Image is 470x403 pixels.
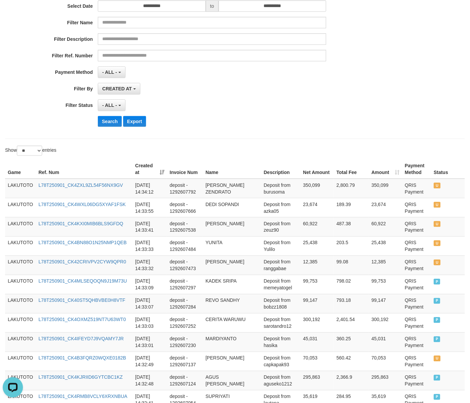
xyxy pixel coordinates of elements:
td: 350,099 [301,179,334,198]
td: [DATE] 14:32:49 [133,352,167,371]
span: - ALL - [102,69,117,75]
td: deposit - 1292607284 [167,294,203,313]
td: deposit - 1292607252 [167,313,203,333]
td: 360.25 [334,333,369,352]
td: 560.42 [334,352,369,371]
td: 2,366.9 [334,371,369,390]
td: [DATE] 14:33:32 [133,256,167,275]
td: 2,800.79 [334,179,369,198]
td: QRIS Payment [402,352,431,371]
td: QRIS Payment [402,333,431,352]
th: Total Fee [334,160,369,179]
td: 189.39 [334,198,369,217]
td: 99,753 [369,275,402,294]
span: UNPAID [434,183,441,189]
td: QRIS Payment [402,313,431,333]
a: L78T250901_CK4KJRIID6GYTCBC1KZ [38,375,123,380]
button: - ALL - [98,66,125,78]
span: PAID [434,394,441,400]
td: Deposit from memeyatogel [261,275,301,294]
td: 798.02 [334,275,369,294]
select: Showentries [17,146,42,156]
td: Deposit from Yulilo [261,236,301,256]
a: L78T250901_CK4IFEYD7J9VQAMY7JR [38,336,124,342]
td: LAKUTOTO [5,313,36,333]
td: 300,192 [369,313,402,333]
a: L78T250901_CK4WXL06DG5XYAF1FSK [38,202,126,207]
td: REVO SANDHY [203,294,261,313]
td: QRIS Payment [402,371,431,390]
td: deposit - 1292607297 [167,275,203,294]
td: 25,438 [301,236,334,256]
td: Deposit from aguseko1212 [261,371,301,390]
td: [DATE] 14:33:41 [133,217,167,236]
td: QRIS Payment [402,198,431,217]
td: 25,438 [369,236,402,256]
span: PAID [434,298,441,304]
td: LAKUTOTO [5,294,36,313]
td: [PERSON_NAME] [203,352,261,371]
button: Export [123,116,146,127]
td: 23,674 [369,198,402,217]
td: QRIS Payment [402,217,431,236]
td: 300,192 [301,313,334,333]
td: 793.18 [334,294,369,313]
th: Description [261,160,301,179]
td: 60,922 [301,217,334,236]
td: deposit - 1292607230 [167,333,203,352]
td: LAKUTOTO [5,371,36,390]
span: UNPAID [434,356,441,362]
td: 12,385 [301,256,334,275]
a: L78T250901_CK4OXMZ519NT7U63WT0 [38,317,126,322]
td: 70,053 [369,352,402,371]
td: [PERSON_NAME] [203,256,261,275]
td: MARDIYANTO [203,333,261,352]
label: Show entries [5,146,56,156]
td: LAKUTOTO [5,275,36,294]
a: L78T250901_CK4BN88O1N25NMP1QEB [38,240,127,246]
td: Deposit from hasika [261,333,301,352]
td: 60,922 [369,217,402,236]
td: deposit - 1292607124 [167,371,203,390]
span: PAID [434,317,441,323]
td: deposit - 1292607484 [167,236,203,256]
td: deposit - 1292607792 [167,179,203,198]
td: LAKUTOTO [5,333,36,352]
td: Deposit from ranggabae [261,256,301,275]
td: QRIS Payment [402,179,431,198]
td: [DATE] 14:33:03 [133,313,167,333]
td: QRIS Payment [402,275,431,294]
td: DEDI SOPANDI [203,198,261,217]
td: deposit - 1292607666 [167,198,203,217]
td: LAKUTOTO [5,198,36,217]
span: PAID [434,337,441,342]
th: Game [5,160,36,179]
span: UNPAID [434,260,441,265]
span: - ALL - [102,103,117,108]
td: 45,031 [301,333,334,352]
td: LAKUTOTO [5,179,36,198]
th: Invoice Num [167,160,203,179]
td: deposit - 1292607473 [167,256,203,275]
th: Status [431,160,465,179]
th: Created at: activate to sort column ascending [133,160,167,179]
span: UNPAID [434,240,441,246]
td: [DATE] 14:34:12 [133,179,167,198]
td: Deposit from capkapak93 [261,352,301,371]
td: CERITA WARUWU [203,313,261,333]
td: LAKUTOTO [5,352,36,371]
td: KADEK SRIPA [203,275,261,294]
td: 487.38 [334,217,369,236]
td: LAKUTOTO [5,236,36,256]
span: to [206,0,219,12]
td: [DATE] 14:33:07 [133,294,167,313]
td: 99,147 [301,294,334,313]
a: L78T250901_CK4RMB8VCLY6XRXNBUA [38,394,128,399]
td: Deposit from bobzz1808 [261,294,301,313]
td: 23,674 [301,198,334,217]
span: CREATED AT [102,86,132,91]
td: [DATE] 14:33:33 [133,236,167,256]
td: [DATE] 14:33:55 [133,198,167,217]
td: 203.5 [334,236,369,256]
td: Deposit from azka05 [261,198,301,217]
